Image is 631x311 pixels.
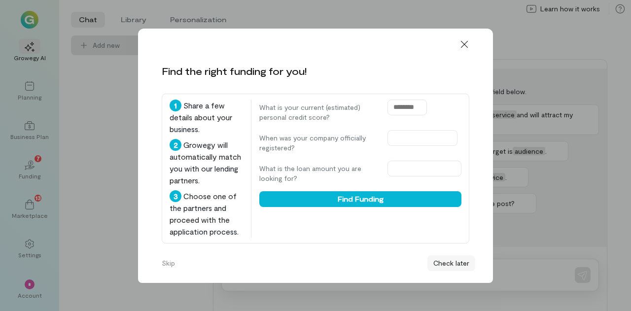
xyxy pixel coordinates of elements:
[259,191,461,207] button: Find Funding
[170,190,181,202] div: 3
[170,139,243,186] div: Growegy will automatically match you with our lending partners.
[259,164,378,183] label: What is the loan amount you are looking for?
[427,255,475,271] button: Check later
[162,64,307,78] div: Find the right funding for you!
[170,139,181,151] div: 2
[170,190,243,238] div: Choose one of the partners and proceed with the application process.
[156,255,181,271] button: Skip
[259,133,378,153] label: When was your company officially registered?
[170,100,243,135] div: Share a few details about your business.
[170,100,181,111] div: 1
[259,103,378,122] label: What is your current (estimated) personal credit score?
